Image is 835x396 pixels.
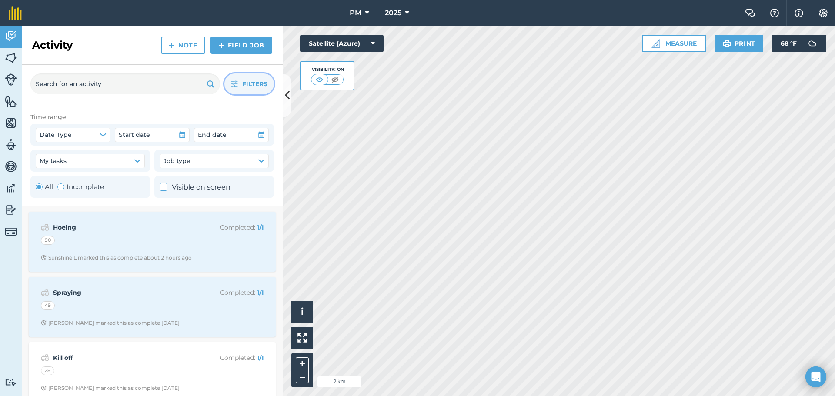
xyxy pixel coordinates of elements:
img: svg+xml;base64,PD94bWwgdmVyc2lvbj0iMS4wIiBlbmNvZGluZz0idXRmLTgiPz4KPCEtLSBHZW5lcmF0b3I6IEFkb2JlIE... [5,30,17,43]
a: SprayingCompleted: 1/149Clock with arrow pointing clockwise[PERSON_NAME] marked this as complete ... [34,282,271,332]
img: svg+xml;base64,PHN2ZyB4bWxucz0iaHR0cDovL3d3dy53My5vcmcvMjAwMC9zdmciIHdpZHRoPSIxOSIgaGVpZ2h0PSIyNC... [207,79,215,89]
img: svg+xml;base64,PHN2ZyB4bWxucz0iaHR0cDovL3d3dy53My5vcmcvMjAwMC9zdmciIHdpZHRoPSIxNCIgaGVpZ2h0PSIyNC... [218,40,224,50]
strong: Spraying [53,288,191,297]
img: svg+xml;base64,PHN2ZyB4bWxucz0iaHR0cDovL3d3dy53My5vcmcvMjAwMC9zdmciIHdpZHRoPSIxNyIgaGVpZ2h0PSIxNy... [795,8,803,18]
a: Note [161,37,205,54]
div: [PERSON_NAME] marked this as complete [DATE] [41,385,180,392]
img: svg+xml;base64,PD94bWwgdmVyc2lvbj0iMS4wIiBlbmNvZGluZz0idXRmLTgiPz4KPCEtLSBHZW5lcmF0b3I6IEFkb2JlIE... [5,73,17,86]
img: svg+xml;base64,PD94bWwgdmVyc2lvbj0iMS4wIiBlbmNvZGluZz0idXRmLTgiPz4KPCEtLSBHZW5lcmF0b3I6IEFkb2JlIE... [5,226,17,238]
button: – [296,370,309,383]
div: Sunshine L marked this as complete about 2 hours ago [41,254,192,261]
img: svg+xml;base64,PHN2ZyB4bWxucz0iaHR0cDovL3d3dy53My5vcmcvMjAwMC9zdmciIHdpZHRoPSIxOSIgaGVpZ2h0PSIyNC... [723,38,731,49]
div: 90 [41,236,55,245]
a: Field Job [210,37,272,54]
p: Completed : [194,288,264,297]
img: svg+xml;base64,PHN2ZyB4bWxucz0iaHR0cDovL3d3dy53My5vcmcvMjAwMC9zdmciIHdpZHRoPSI1NiIgaGVpZ2h0PSI2MC... [5,116,17,130]
div: 49 [41,301,55,310]
img: svg+xml;base64,PD94bWwgdmVyc2lvbj0iMS4wIiBlbmNvZGluZz0idXRmLTgiPz4KPCEtLSBHZW5lcmF0b3I6IEFkb2JlIE... [41,353,49,363]
img: svg+xml;base64,PHN2ZyB4bWxucz0iaHR0cDovL3d3dy53My5vcmcvMjAwMC9zdmciIHdpZHRoPSI1MCIgaGVpZ2h0PSI0MC... [330,75,341,84]
button: + [296,357,309,370]
span: Start date [119,130,150,140]
input: Search for an activity [30,73,220,94]
div: Visibility: On [311,66,344,73]
strong: Kill off [53,353,191,363]
img: svg+xml;base64,PD94bWwgdmVyc2lvbj0iMS4wIiBlbmNvZGluZz0idXRmLTgiPz4KPCEtLSBHZW5lcmF0b3I6IEFkb2JlIE... [5,138,17,151]
img: svg+xml;base64,PHN2ZyB4bWxucz0iaHR0cDovL3d3dy53My5vcmcvMjAwMC9zdmciIHdpZHRoPSI1NiIgaGVpZ2h0PSI2MC... [5,95,17,108]
p: Completed : [194,353,264,363]
button: Satellite (Azure) [300,35,384,52]
img: svg+xml;base64,PD94bWwgdmVyc2lvbj0iMS4wIiBlbmNvZGluZz0idXRmLTgiPz4KPCEtLSBHZW5lcmF0b3I6IEFkb2JlIE... [41,222,49,233]
label: Visible on screen [160,182,230,193]
img: svg+xml;base64,PHN2ZyB4bWxucz0iaHR0cDovL3d3dy53My5vcmcvMjAwMC9zdmciIHdpZHRoPSI1NiIgaGVpZ2h0PSI2MC... [5,51,17,64]
img: A cog icon [818,9,828,17]
label: Incomplete [57,182,104,192]
div: Open Intercom Messenger [805,366,826,387]
button: i [291,301,313,323]
img: Clock with arrow pointing clockwise [41,320,47,326]
h2: Activity [32,38,73,52]
div: Time range [30,112,274,122]
img: svg+xml;base64,PHN2ZyB4bWxucz0iaHR0cDovL3d3dy53My5vcmcvMjAwMC9zdmciIHdpZHRoPSIxNCIgaGVpZ2h0PSIyNC... [169,40,175,50]
button: My tasks [36,154,145,168]
span: PM [350,8,361,18]
img: svg+xml;base64,PD94bWwgdmVyc2lvbj0iMS4wIiBlbmNvZGluZz0idXRmLTgiPz4KPCEtLSBHZW5lcmF0b3I6IEFkb2JlIE... [5,203,17,216]
img: svg+xml;base64,PD94bWwgdmVyc2lvbj0iMS4wIiBlbmNvZGluZz0idXRmLTgiPz4KPCEtLSBHZW5lcmF0b3I6IEFkb2JlIE... [5,182,17,195]
img: svg+xml;base64,PD94bWwgdmVyc2lvbj0iMS4wIiBlbmNvZGluZz0idXRmLTgiPz4KPCEtLSBHZW5lcmF0b3I6IEFkb2JlIE... [5,378,17,386]
img: Two speech bubbles overlapping with the left bubble in the forefront [745,9,755,17]
img: A question mark icon [769,9,780,17]
button: 68 °F [772,35,826,52]
span: My tasks [40,156,67,166]
span: Job type [164,156,190,166]
span: Filters [242,79,267,89]
img: Clock with arrow pointing clockwise [41,385,47,391]
a: HoeingCompleted: 1/190Clock with arrow pointing clockwiseSunshine L marked this as complete about... [34,217,271,266]
img: svg+xml;base64,PD94bWwgdmVyc2lvbj0iMS4wIiBlbmNvZGluZz0idXRmLTgiPz4KPCEtLSBHZW5lcmF0b3I6IEFkb2JlIE... [5,160,17,173]
img: Four arrows, one pointing top left, one top right, one bottom right and the last bottom left [297,333,307,343]
button: End date [194,128,269,142]
span: i [301,306,304,317]
div: Toggle Activity [36,182,104,192]
img: svg+xml;base64,PD94bWwgdmVyc2lvbj0iMS4wIiBlbmNvZGluZz0idXRmLTgiPz4KPCEtLSBHZW5lcmF0b3I6IEFkb2JlIE... [41,287,49,298]
img: svg+xml;base64,PHN2ZyB4bWxucz0iaHR0cDovL3d3dy53My5vcmcvMjAwMC9zdmciIHdpZHRoPSI1MCIgaGVpZ2h0PSI0MC... [314,75,325,84]
img: svg+xml;base64,PD94bWwgdmVyc2lvbj0iMS4wIiBlbmNvZGluZz0idXRmLTgiPz4KPCEtLSBHZW5lcmF0b3I6IEFkb2JlIE... [804,35,821,52]
p: Completed : [194,223,264,232]
button: Measure [642,35,706,52]
img: Clock with arrow pointing clockwise [41,255,47,260]
div: [PERSON_NAME] marked this as complete [DATE] [41,319,180,326]
img: Ruler icon [651,39,660,48]
strong: Hoeing [53,223,191,232]
strong: 1 / 1 [257,289,264,296]
div: 28 [41,366,54,375]
img: fieldmargin Logo [9,6,22,20]
label: All [36,182,53,192]
button: Date Type [36,128,110,142]
button: Print [715,35,764,52]
span: Date Type [40,130,72,140]
strong: 1 / 1 [257,354,264,362]
button: Start date [115,128,190,142]
span: 2025 [385,8,401,18]
span: 68 ° F [781,35,797,52]
strong: 1 / 1 [257,223,264,231]
button: Job type [160,154,269,168]
span: End date [198,130,227,140]
button: Filters [224,73,274,94]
